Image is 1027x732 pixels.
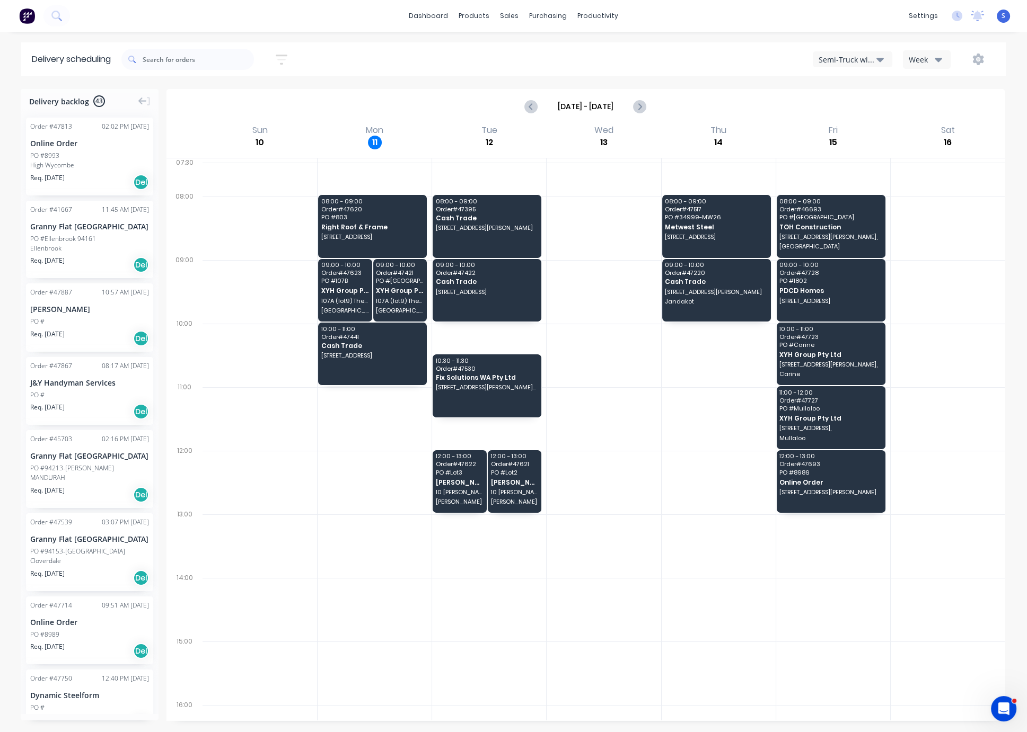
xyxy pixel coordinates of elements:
[133,487,149,503] div: Del
[30,234,96,244] div: PO #Ellenbrook 94161
[665,278,767,285] span: Cash Trade
[903,50,951,69] button: Week
[937,125,958,136] div: Sat
[376,287,423,294] span: XYH Group Pty Ltd
[453,8,495,24] div: products
[495,8,524,24] div: sales
[321,287,368,294] span: XYH Group Pty Ltd
[779,206,881,212] span: Order # 46693
[102,122,149,131] div: 02:02 PM [DATE]
[779,334,881,340] span: Order # 47723
[813,51,892,67] button: Semi-Truck with Hiab
[166,444,203,508] div: 12:00
[133,570,149,586] div: Del
[779,469,881,476] span: PO # 8986
[30,473,149,483] div: MANDURAH
[779,326,881,332] span: 10:00 - 11:00
[436,206,538,212] span: Order # 47395
[30,533,149,544] div: Granny Flat [GEOGRAPHIC_DATA]
[19,8,35,24] img: Factory
[30,151,59,160] div: PO #8993
[436,225,538,231] span: [STREET_ADDRESS][PERSON_NAME]
[376,307,423,314] span: [GEOGRAPHIC_DATA]
[102,288,149,297] div: 10:57 AM [DATE]
[30,674,72,683] div: Order # 47750
[368,136,382,149] div: 11
[819,54,876,65] div: Semi-Truck with Hiab
[30,221,149,232] div: Granny Flat [GEOGRAPHIC_DATA]
[30,329,65,339] span: Req. [DATE]
[490,453,538,459] span: 12:00 - 13:00
[779,342,881,348] span: PO # Carine
[166,381,203,444] div: 11:00
[779,397,881,404] span: Order # 47727
[665,214,767,220] span: PO # 34999-MW26
[30,630,59,639] div: PO #8989
[376,298,423,304] span: 107A (lot9) The Promenade,
[1002,11,1005,21] span: S
[21,42,121,76] div: Delivery scheduling
[30,569,65,578] span: Req. [DATE]
[321,342,423,349] span: Cash Trade
[490,461,538,467] span: Order # 47621
[321,334,423,340] span: Order # 47441
[436,479,483,486] span: [PERSON_NAME]
[30,463,114,473] div: PO #94213-[PERSON_NAME]
[665,224,767,230] span: Metwest Steel
[249,125,271,136] div: Sun
[436,498,483,505] span: [PERSON_NAME]
[102,601,149,610] div: 09:51 AM [DATE]
[779,425,881,431] span: [STREET_ADDRESS],
[30,517,72,527] div: Order # 47539
[779,361,881,368] span: [STREET_ADDRESS][PERSON_NAME],
[133,643,149,659] div: Del
[478,125,501,136] div: Tue
[321,307,368,314] span: [GEOGRAPHIC_DATA]
[133,257,149,273] div: Del
[903,8,943,24] div: settings
[436,289,538,295] span: [STREET_ADDRESS]
[779,461,881,467] span: Order # 47693
[490,469,538,476] span: PO # Lot2
[30,303,149,315] div: [PERSON_NAME]
[779,389,881,396] span: 11:00 - 12:00
[665,198,767,204] span: 08:00 - 09:00
[376,278,423,284] span: PO # [GEOGRAPHIC_DATA]
[166,156,203,190] div: 07:30
[30,690,149,701] div: Dynamic Steelform
[321,270,368,276] span: Order # 47623
[363,125,387,136] div: Mon
[166,572,203,635] div: 14:00
[436,270,538,276] span: Order # 47422
[436,384,538,390] span: [STREET_ADDRESS][PERSON_NAME][PERSON_NAME]
[321,198,423,204] span: 08:00 - 09:00
[436,215,538,221] span: Cash Trade
[166,635,203,699] div: 15:00
[436,262,538,268] span: 09:00 - 10:00
[665,270,767,276] span: Order # 47220
[779,214,881,220] span: PO # [GEOGRAPHIC_DATA]
[30,642,65,651] span: Req. [DATE]
[30,486,65,495] span: Req. [DATE]
[436,374,538,381] span: Fix Solutions WA Pty Ltd
[826,136,840,149] div: 15
[321,214,423,220] span: PO # 803
[166,254,203,317] div: 09:00
[779,278,881,284] span: PO # 1802
[102,674,149,683] div: 12:40 PM [DATE]
[133,404,149,419] div: Del
[102,205,149,215] div: 11:45 AM [DATE]
[436,489,483,495] span: 10 [PERSON_NAME] Retreat,
[30,138,149,149] div: Online Order
[665,234,767,240] span: [STREET_ADDRESS]
[30,160,149,170] div: High Wycombe
[572,8,624,24] div: productivity
[102,434,149,444] div: 02:16 PM [DATE]
[30,556,149,566] div: Cloverdale
[779,415,881,422] span: XYH Group Pty Ltd
[30,122,72,131] div: Order # 47813
[30,361,72,371] div: Order # 47867
[779,287,881,294] span: PDCD Homes
[779,453,881,459] span: 12:00 - 13:00
[321,298,368,304] span: 107A (lot9) The Promenade,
